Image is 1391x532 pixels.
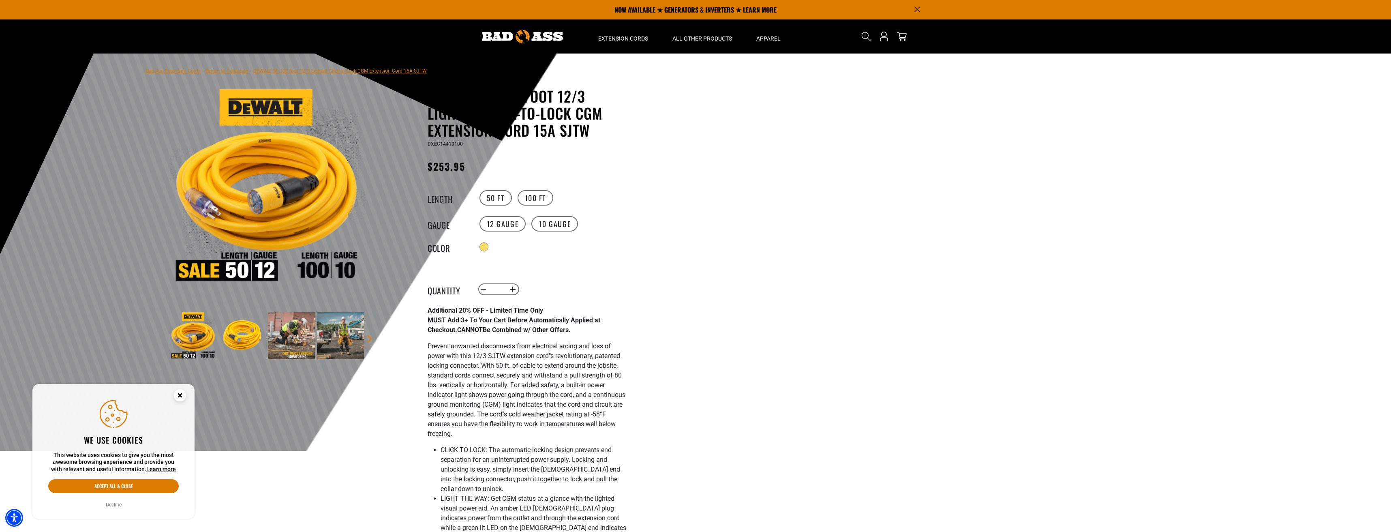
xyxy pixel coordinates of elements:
[531,216,578,232] label: 10 Gauge
[744,19,793,54] summary: Apparel
[428,342,625,438] span: Prevent unwanted disconnects from electrical arcing and loss of power with this 12/3 SJTW extensi...
[5,509,23,527] div: Accessibility Menu
[479,190,512,206] label: 50 FT
[672,35,732,42] span: All Other Products
[428,159,466,174] span: $253.95
[48,435,179,445] h2: We use cookies
[428,141,463,147] span: DXEC14410100
[441,446,620,493] span: CLICK TO LOCK: The automatic locking design prevents end separation for an uninterrupted power su...
[428,242,468,252] legend: Color
[205,68,248,74] a: Return to Collection
[428,88,626,139] h1: DEWALT 50-100 foot 12/3 Lighted Click-to-Lock CGM Extension Cord 15A SJTW
[860,30,873,43] summary: Search
[756,35,781,42] span: Apparel
[518,190,554,206] label: 100 FT
[253,68,427,74] span: DEWALT 50-100 foot 12/3 Lighted Click-to-Lock CGM Extension Cord 15A SJTW
[146,466,176,472] a: Learn more
[482,30,563,43] img: Bad Ass Extension Cords
[146,68,201,74] a: Bad Ass Extension Cords
[428,316,600,334] strong: MUST Add 3+ To Your Cart Before Automatically Applied at Checkout. Be Combined w/ Other Offers.
[457,326,483,334] span: CANNOT
[428,193,468,203] legend: Length
[479,216,526,232] label: 12 Gauge
[202,68,204,74] span: ›
[250,68,252,74] span: ›
[366,335,374,343] a: Next
[428,307,543,314] strong: Additional 20% OFF - Limited Time Only
[103,501,124,509] button: Decline
[48,452,179,473] p: This website uses cookies to give you the most awesome browsing experience and provide you with r...
[598,35,648,42] span: Extension Cords
[586,19,660,54] summary: Extension Cords
[428,219,468,229] legend: Gauge
[146,66,427,75] nav: breadcrumbs
[660,19,744,54] summary: All Other Products
[48,479,179,493] button: Accept all & close
[428,284,468,295] label: Quantity
[32,384,195,519] aside: Cookie Consent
